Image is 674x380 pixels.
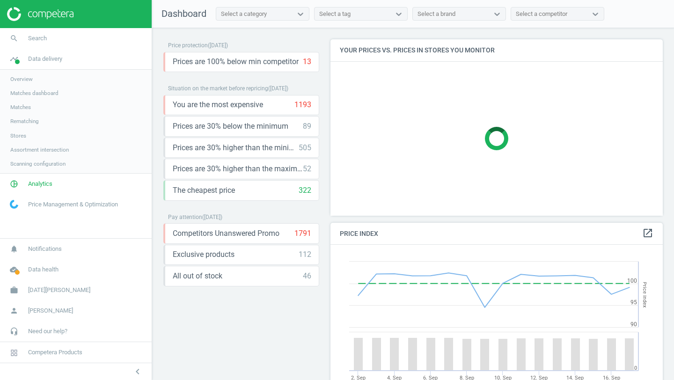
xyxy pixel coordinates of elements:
[630,299,637,306] text: 95
[516,10,567,18] div: Select a competitor
[173,228,279,239] span: Competitors Unanswered Promo
[5,322,23,340] i: headset_mic
[630,321,637,328] text: 90
[10,200,18,209] img: wGWNvw8QSZomAAAAABJRU5ErkJggg==
[642,282,648,307] tspan: Price Index
[28,200,118,209] span: Price Management & Optimization
[173,57,299,67] span: Prices are 100% below min competitor
[627,278,637,284] text: 100
[299,249,311,260] div: 112
[168,85,268,92] span: Situation on the market before repricing
[10,160,66,168] span: Scanning configuration
[10,89,59,97] span: Matches dashboard
[10,146,69,153] span: Assortment intersection
[173,100,263,110] span: You are the most expensive
[28,286,90,294] span: [DATE][PERSON_NAME]
[208,42,228,49] span: ( [DATE] )
[5,29,23,47] i: search
[10,103,31,111] span: Matches
[28,34,47,43] span: Search
[126,365,149,378] button: chevron_left
[299,185,311,196] div: 322
[10,75,33,83] span: Overview
[28,265,59,274] span: Data health
[5,261,23,278] i: cloud_done
[28,307,73,315] span: [PERSON_NAME]
[173,249,234,260] span: Exclusive products
[7,7,73,21] img: ajHJNr6hYgQAAAAASUVORK5CYII=
[319,10,351,18] div: Select a tag
[173,271,222,281] span: All out of stock
[418,10,455,18] div: Select a brand
[168,214,202,220] span: Pay attention
[173,185,235,196] span: The cheapest price
[28,245,62,253] span: Notifications
[642,227,653,240] a: open_in_new
[173,143,299,153] span: Prices are 30% higher than the minimum
[132,366,143,377] i: chevron_left
[303,271,311,281] div: 46
[634,365,637,371] text: 0
[330,223,663,245] h4: Price Index
[5,302,23,320] i: person
[303,121,311,132] div: 89
[28,348,82,357] span: Competera Products
[5,50,23,68] i: timeline
[221,10,267,18] div: Select a category
[330,39,663,61] h4: Your prices vs. prices in stores you monitor
[303,57,311,67] div: 13
[161,8,206,19] span: Dashboard
[299,143,311,153] div: 505
[28,180,52,188] span: Analytics
[642,227,653,239] i: open_in_new
[168,42,208,49] span: Price protection
[268,85,288,92] span: ( [DATE] )
[28,55,62,63] span: Data delivery
[10,117,39,125] span: Rematching
[173,121,288,132] span: Prices are 30% below the minimum
[10,132,26,139] span: Stores
[294,100,311,110] div: 1193
[173,164,303,174] span: Prices are 30% higher than the maximal
[5,240,23,258] i: notifications
[294,228,311,239] div: 1791
[5,281,23,299] i: work
[28,327,67,336] span: Need our help?
[5,175,23,193] i: pie_chart_outlined
[303,164,311,174] div: 52
[202,214,222,220] span: ( [DATE] )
